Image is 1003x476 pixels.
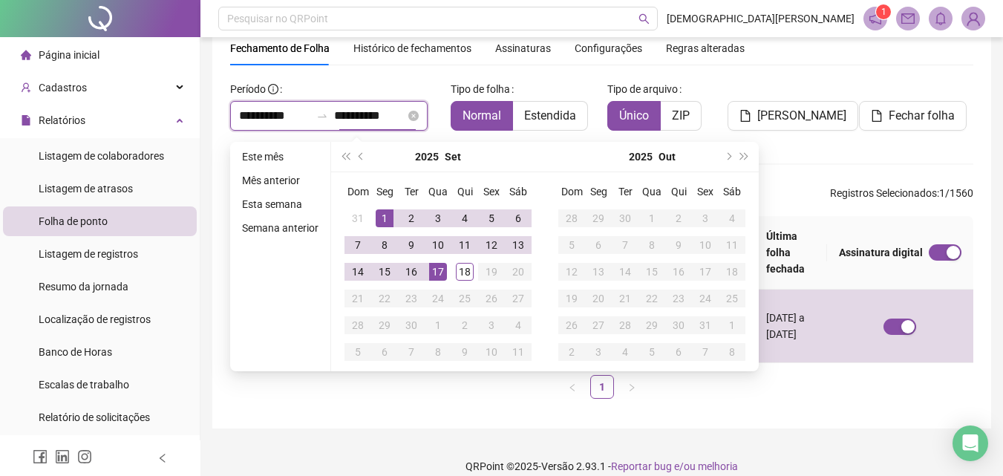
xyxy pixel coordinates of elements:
div: 1 [723,316,741,334]
span: Registros Selecionados [830,187,937,199]
td: 2025-09-14 [344,258,371,285]
td: 2025-09-07 [344,232,371,258]
span: close-circle [408,111,419,121]
div: 6 [509,209,527,227]
td: 2025-10-04 [505,312,532,339]
div: 30 [616,209,634,227]
div: 9 [402,236,420,254]
td: 2025-09-17 [425,258,451,285]
td: 2025-09-25 [451,285,478,312]
div: 13 [509,236,527,254]
div: 29 [589,209,607,227]
div: 24 [429,290,447,307]
div: 18 [723,263,741,281]
th: Última folha fechada [754,216,827,290]
td: 2025-10-10 [478,339,505,365]
td: 2025-10-03 [692,205,719,232]
button: next-year [719,142,736,172]
td: 2025-09-30 [398,312,425,339]
td: 2025-10-10 [692,232,719,258]
div: Open Intercom Messenger [953,426,988,461]
td: 2025-10-21 [612,285,638,312]
th: Sex [692,178,719,205]
th: Sáb [505,178,532,205]
div: 14 [616,263,634,281]
td: 2025-10-14 [612,258,638,285]
button: year panel [629,142,653,172]
div: 12 [483,236,500,254]
td: 2025-10-29 [638,312,665,339]
td: 2025-09-04 [451,205,478,232]
button: month panel [445,142,461,172]
div: 4 [509,316,527,334]
td: 2025-10-30 [665,312,692,339]
td: 2025-09-03 [425,205,451,232]
th: Sex [478,178,505,205]
th: Qui [665,178,692,205]
td: 2025-09-12 [478,232,505,258]
td: 2025-10-31 [692,312,719,339]
td: 2025-09-29 [371,312,398,339]
div: 27 [509,290,527,307]
td: 2025-11-07 [692,339,719,365]
div: 10 [483,343,500,361]
div: 30 [402,316,420,334]
td: 2025-10-22 [638,285,665,312]
span: Folha de ponto [39,215,108,227]
span: info-circle [268,84,278,94]
div: 4 [456,209,474,227]
td: 2025-10-09 [665,232,692,258]
td: 2025-10-17 [692,258,719,285]
div: 30 [670,316,687,334]
span: user-add [21,82,31,93]
li: Página anterior [561,375,584,399]
div: 3 [429,209,447,227]
td: 2025-10-07 [398,339,425,365]
span: instagram [77,449,92,464]
td: 2025-09-29 [585,205,612,232]
td: 2025-11-06 [665,339,692,365]
div: 5 [643,343,661,361]
div: 28 [349,316,367,334]
td: 2025-11-03 [585,339,612,365]
div: 28 [563,209,581,227]
td: 2025-10-19 [558,285,585,312]
td: 2025-10-18 [719,258,745,285]
span: Página inicial [39,49,99,61]
span: Estendida [524,108,576,123]
td: 2025-09-10 [425,232,451,258]
th: Seg [371,178,398,205]
span: Escalas de trabalho [39,379,129,391]
span: left [157,453,168,463]
div: 9 [456,343,474,361]
td: [DATE] a [DATE] [754,290,827,363]
td: 2025-09-26 [478,285,505,312]
span: to [316,110,328,122]
span: Localização de registros [39,313,151,325]
td: 2025-09-08 [371,232,398,258]
div: 2 [563,343,581,361]
td: 2025-10-01 [425,312,451,339]
div: 12 [563,263,581,281]
div: 20 [509,263,527,281]
div: 21 [349,290,367,307]
td: 2025-11-05 [638,339,665,365]
div: 1 [429,316,447,334]
div: 16 [670,263,687,281]
td: 2025-09-27 [505,285,532,312]
span: Fechar folha [889,107,955,125]
td: 2025-10-09 [451,339,478,365]
div: 2 [456,316,474,334]
span: [PERSON_NAME] [757,107,846,125]
span: Configurações [575,43,642,53]
td: 2025-09-19 [478,258,505,285]
span: Assinaturas [495,43,551,53]
span: Período [230,83,266,95]
button: Fechar folha [859,101,967,131]
div: 28 [616,316,634,334]
td: 2025-10-05 [344,339,371,365]
div: 7 [616,236,634,254]
div: 19 [563,290,581,307]
button: super-next-year [736,142,753,172]
td: 2025-09-09 [398,232,425,258]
